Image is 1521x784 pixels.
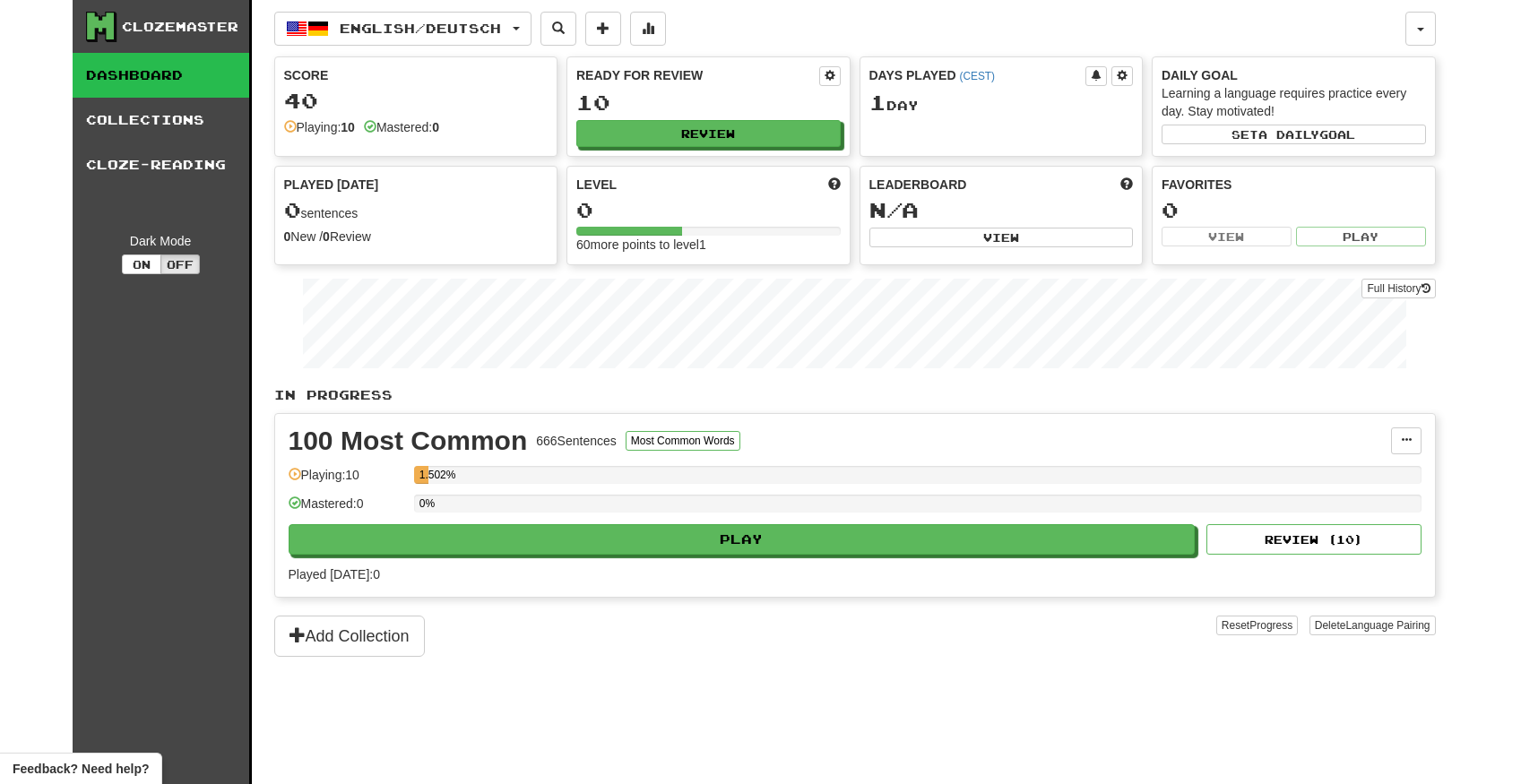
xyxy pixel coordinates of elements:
[284,229,291,244] strong: 0
[284,118,355,136] div: Playing:
[122,18,238,36] div: Clozemaster
[1120,176,1133,194] span: This week in points, UTC
[274,616,425,657] button: Add Collection
[1309,616,1436,635] button: DeleteLanguage Pairing
[284,199,549,222] div: sentences
[540,12,576,46] button: Search sentences
[274,386,1436,404] p: In Progress
[1162,199,1426,221] div: 0
[160,254,200,274] button: Off
[1249,619,1292,632] span: Progress
[869,197,919,222] span: N/A
[73,53,249,98] a: Dashboard
[1216,616,1298,635] button: ResetProgress
[419,466,429,484] div: 1.502%
[1162,176,1426,194] div: Favorites
[869,228,1134,247] button: View
[576,91,841,114] div: 10
[1162,84,1426,120] div: Learning a language requires practice every day. Stay motivated!
[576,199,841,221] div: 0
[576,236,841,254] div: 60 more points to level 1
[284,197,301,222] span: 0
[364,118,439,136] div: Mastered:
[289,495,405,524] div: Mastered: 0
[73,98,249,142] a: Collections
[576,176,617,194] span: Level
[1258,128,1319,141] span: a daily
[340,21,501,36] span: English / Deutsch
[432,120,439,134] strong: 0
[626,431,740,451] button: Most Common Words
[1361,279,1435,298] a: Full History
[122,254,161,274] button: On
[323,229,330,244] strong: 0
[1162,125,1426,144] button: Seta dailygoal
[630,12,666,46] button: More stats
[869,66,1086,84] div: Days Played
[1296,227,1426,246] button: Play
[828,176,841,194] span: Score more points to level up
[284,90,549,112] div: 40
[536,432,617,450] div: 666 Sentences
[284,66,549,84] div: Score
[86,232,236,250] div: Dark Mode
[585,12,621,46] button: Add sentence to collection
[576,66,819,84] div: Ready for Review
[1206,524,1422,555] button: Review (10)
[1162,227,1292,246] button: View
[73,142,249,187] a: Cloze-Reading
[869,90,886,115] span: 1
[289,567,380,582] span: Played [DATE]: 0
[1162,66,1426,84] div: Daily Goal
[959,70,995,82] a: (CEST)
[869,176,967,194] span: Leaderboard
[289,466,405,495] div: Playing: 10
[284,228,549,246] div: New / Review
[289,524,1196,555] button: Play
[13,760,149,778] span: Open feedback widget
[341,120,355,134] strong: 10
[274,12,531,46] button: English/Deutsch
[869,91,1134,115] div: Day
[284,176,379,194] span: Played [DATE]
[576,120,841,147] button: Review
[1345,619,1430,632] span: Language Pairing
[289,427,528,454] div: 100 Most Common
